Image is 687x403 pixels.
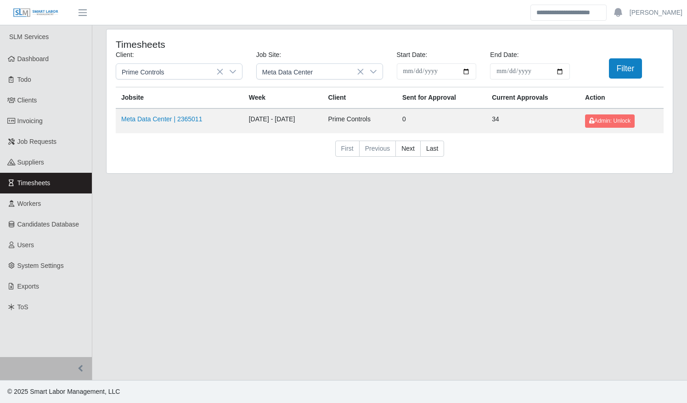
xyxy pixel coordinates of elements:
a: Meta Data Center | 2365011 [121,115,202,123]
button: Filter [609,58,642,79]
td: 34 [486,108,580,133]
nav: pagination [116,141,664,165]
span: Timesheets [17,179,51,187]
img: SLM Logo [13,8,59,18]
th: Week [243,87,323,109]
th: Action [580,87,664,109]
a: Last [420,141,444,157]
label: End Date: [490,50,518,60]
span: Suppliers [17,159,44,166]
label: Job Site: [256,50,281,60]
span: Prime Controls [116,64,224,79]
td: Prime Controls [322,108,397,133]
span: Invoicing [17,117,43,125]
a: [PERSON_NAME] [630,8,682,17]
span: SLM Services [9,33,49,40]
td: 0 [397,108,486,133]
span: © 2025 Smart Labor Management, LLC [7,388,120,395]
span: Workers [17,200,41,207]
th: Jobsite [116,87,243,109]
span: Exports [17,283,39,290]
th: Client [322,87,397,109]
span: Meta Data Center [257,64,364,79]
button: Admin: Unlock [585,114,635,127]
th: Sent for Approval [397,87,486,109]
span: Job Requests [17,138,57,145]
span: Dashboard [17,55,49,62]
span: Todo [17,76,31,83]
span: Candidates Database [17,221,79,228]
h4: Timesheets [116,39,336,50]
th: Current Approvals [486,87,580,109]
label: Client: [116,50,134,60]
a: Next [395,141,421,157]
span: Clients [17,96,37,104]
span: System Settings [17,262,64,269]
span: Admin: Unlock [589,118,631,124]
input: Search [530,5,607,21]
span: Users [17,241,34,249]
label: Start Date: [397,50,428,60]
span: ToS [17,303,28,311]
td: [DATE] - [DATE] [243,108,323,133]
